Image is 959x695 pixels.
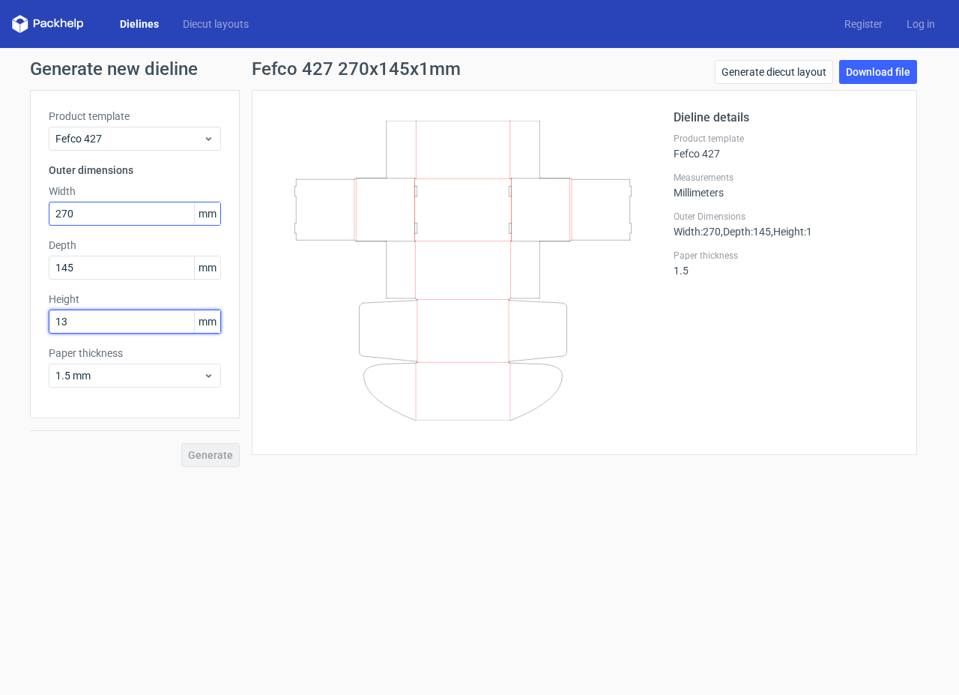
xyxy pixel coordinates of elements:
h3: Outer dimensions [49,163,221,178]
label: Width [49,184,221,199]
a: Diecut layouts [171,16,261,31]
span: mm [194,256,220,279]
span: Width : 270 [674,226,721,238]
label: Height [49,292,221,307]
label: Paper thickness [49,346,221,361]
label: Product template [49,109,221,124]
span: mm [194,310,220,333]
a: Generate diecut layout [715,60,833,84]
span: Fefco 427 [55,131,203,146]
span: , Height : 1 [771,226,812,238]
label: Paper thickness [674,250,898,262]
div: Millimeters [674,172,898,199]
h1: Fefco 427 270x145x1mm [252,60,461,78]
span: , Depth : 145 [721,226,771,238]
a: Download file [839,60,917,84]
a: Dielines [108,16,171,31]
label: Product template [674,133,898,145]
a: Log in [895,16,947,31]
span: 1.5 mm [55,368,203,383]
label: Depth [49,238,221,253]
h2: Dieline details [674,109,898,127]
div: 1.5 [674,250,898,277]
a: Register [832,16,895,31]
h1: Generate new dieline [30,60,929,78]
span: mm [194,202,220,225]
label: Outer Dimensions [674,211,898,223]
label: Measurements [674,172,898,184]
div: Fefco 427 [674,133,898,160]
